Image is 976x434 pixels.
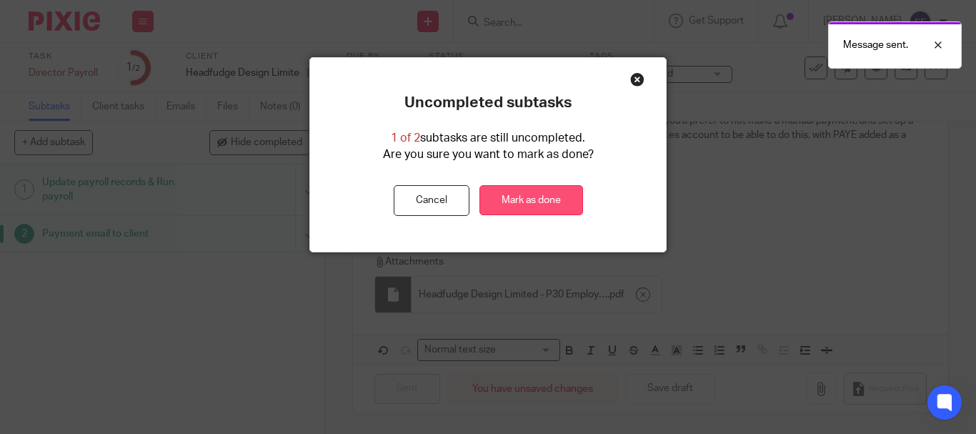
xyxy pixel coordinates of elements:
p: Are you sure you want to mark as done? [383,147,594,163]
span: 1 of 2 [391,132,420,144]
button: Cancel [394,185,469,216]
a: Mark as done [479,185,583,216]
div: Close this dialog window [630,72,644,87]
p: Message sent. [843,38,908,52]
p: Uncompleted subtasks [404,94,572,112]
p: subtasks are still uncompleted. [391,130,585,147]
